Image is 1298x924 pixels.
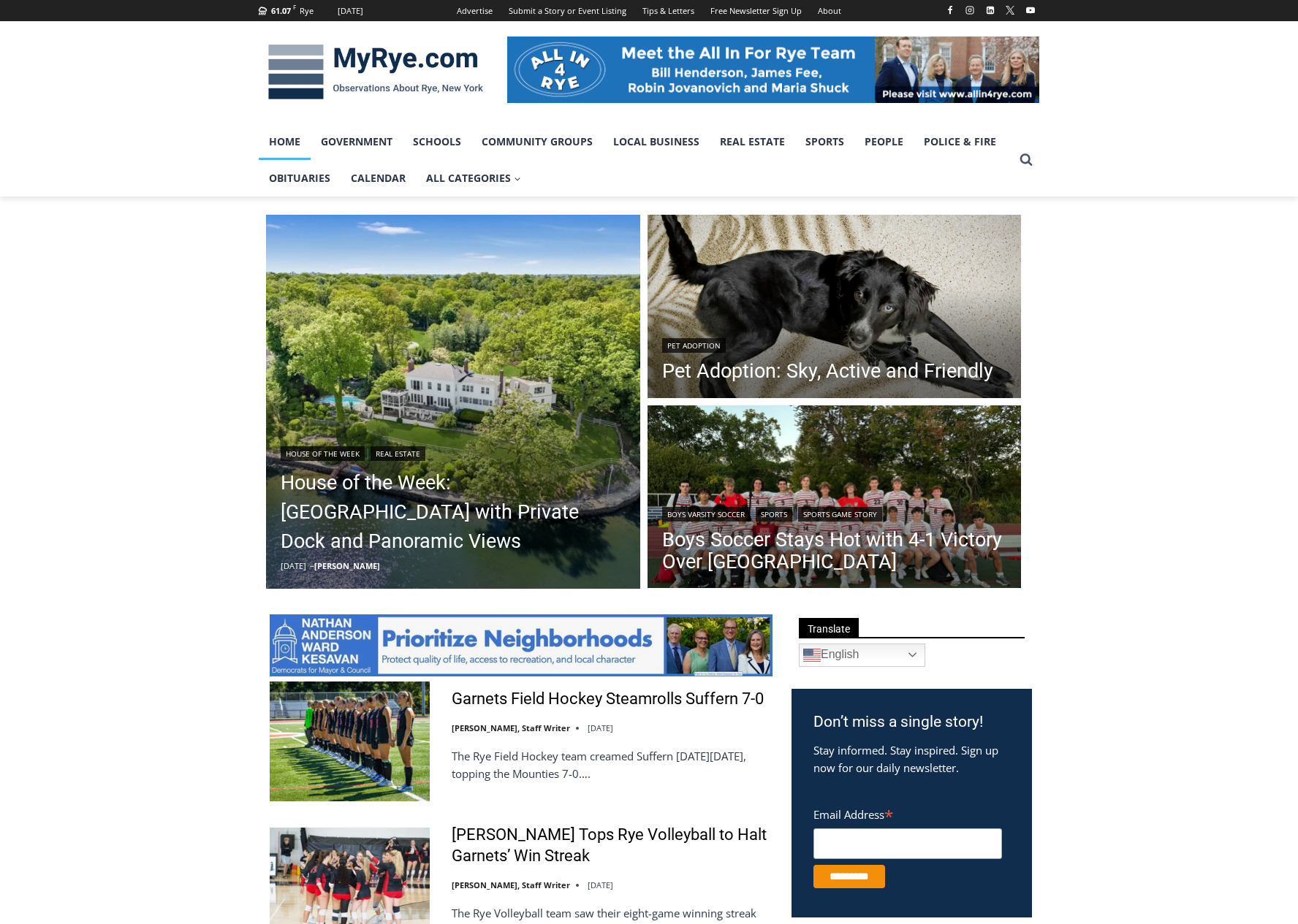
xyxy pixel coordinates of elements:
[471,123,603,160] a: Community Groups
[799,644,925,667] a: English
[603,123,710,160] a: Local Business
[311,123,403,160] a: Government
[338,4,363,18] div: [DATE]
[452,689,764,710] a: Garnets Field Hockey Steamrolls Suffern 7-0
[982,1,999,19] a: Linkedin
[1013,147,1039,173] button: View Search Form
[271,5,291,16] span: 61.07
[371,446,425,461] a: Real Estate
[756,507,792,522] a: Sports
[314,560,380,571] a: [PERSON_NAME]
[710,123,795,160] a: Real Estate
[648,215,1022,402] a: Read More Pet Adoption: Sky, Active and Friendly
[452,879,570,890] a: [PERSON_NAME], Staff Writer
[259,34,493,110] img: MyRye.com
[662,504,1007,522] div: | |
[452,825,773,866] a: [PERSON_NAME] Tops Rye Volleyball to Halt Garnets’ Win Streak
[300,4,314,18] div: Rye
[803,646,821,664] img: en
[941,1,959,19] a: Facebook
[259,160,341,196] a: Obituaries
[310,560,314,571] span: –
[813,800,1002,826] label: Email Address
[588,879,613,890] time: [DATE]
[588,722,613,733] time: [DATE]
[799,618,859,638] span: Translate
[798,507,882,522] a: Sports Game Story
[662,507,750,522] a: Boys Varsity Soccer
[961,1,979,19] a: Instagram
[259,123,1013,197] nav: Primary Navigation
[813,741,1010,776] p: Stay informed. Stay inspired. Sign up now for our daily newsletter.
[648,405,1022,592] a: Read More Boys Soccer Stays Hot with 4-1 Victory Over Eastchester
[795,123,854,160] a: Sports
[648,405,1022,592] img: (PHOTO: The Rye Boys Soccer team from their win on October 6, 2025. Credit: Daniela Arredondo.)
[293,3,296,11] span: F
[266,215,640,589] img: 13 Kirby Lane, Rye
[341,160,416,196] a: Calendar
[914,123,1006,160] a: Police & Fire
[662,338,726,353] a: Pet Adoption
[426,170,521,186] span: All Categories
[1001,1,1019,19] a: X
[281,560,306,571] time: [DATE]
[270,681,430,801] img: Garnets Field Hockey Steamrolls Suffern 7-0
[648,215,1022,402] img: [PHOTO; Sky. Contributed.]
[854,123,914,160] a: People
[452,722,570,733] a: [PERSON_NAME], Staff Writer
[1022,1,1039,19] a: YouTube
[813,711,1010,734] h3: Don’t miss a single story!
[281,468,626,556] a: House of the Week: [GEOGRAPHIC_DATA] with Private Dock and Panoramic Views
[266,215,640,589] a: Read More House of the Week: Historic Rye Waterfront Estate with Private Dock and Panoramic Views
[281,446,365,461] a: House of the Week
[403,123,471,160] a: Schools
[662,360,993,382] a: Pet Adoption: Sky, Active and Friendly
[507,37,1039,102] img: All in for Rye
[259,123,311,160] a: Home
[452,747,773,782] p: The Rye Field Hockey team creamed Suffern [DATE][DATE], topping the Mounties 7-0….
[416,160,531,196] a: All Categories
[662,529,1007,573] a: Boys Soccer Stays Hot with 4-1 Victory Over [GEOGRAPHIC_DATA]
[281,443,626,461] div: |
